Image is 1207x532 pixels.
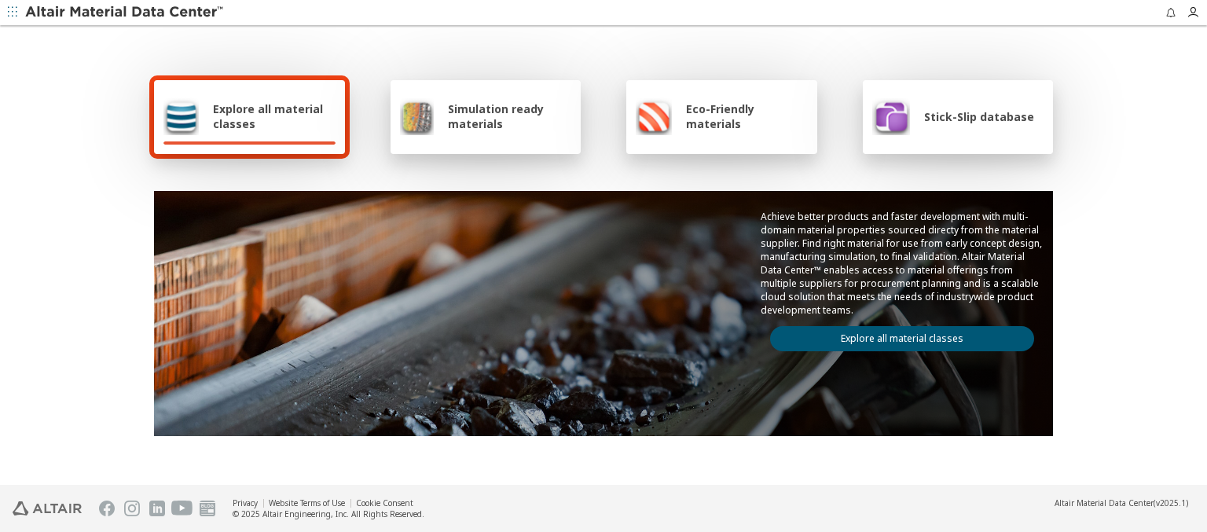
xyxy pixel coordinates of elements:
[163,97,199,135] img: Explore all material classes
[356,497,413,508] a: Cookie Consent
[13,501,82,515] img: Altair Engineering
[233,497,258,508] a: Privacy
[1055,497,1188,508] div: (v2025.1)
[448,101,571,131] span: Simulation ready materials
[770,326,1034,351] a: Explore all material classes
[924,109,1034,124] span: Stick-Slip database
[686,101,807,131] span: Eco-Friendly materials
[213,101,336,131] span: Explore all material classes
[233,508,424,519] div: © 2025 Altair Engineering, Inc. All Rights Reserved.
[761,210,1044,317] p: Achieve better products and faster development with multi-domain material properties sourced dire...
[269,497,345,508] a: Website Terms of Use
[25,5,226,20] img: Altair Material Data Center
[1055,497,1154,508] span: Altair Material Data Center
[400,97,434,135] img: Simulation ready materials
[872,97,910,135] img: Stick-Slip database
[636,97,672,135] img: Eco-Friendly materials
